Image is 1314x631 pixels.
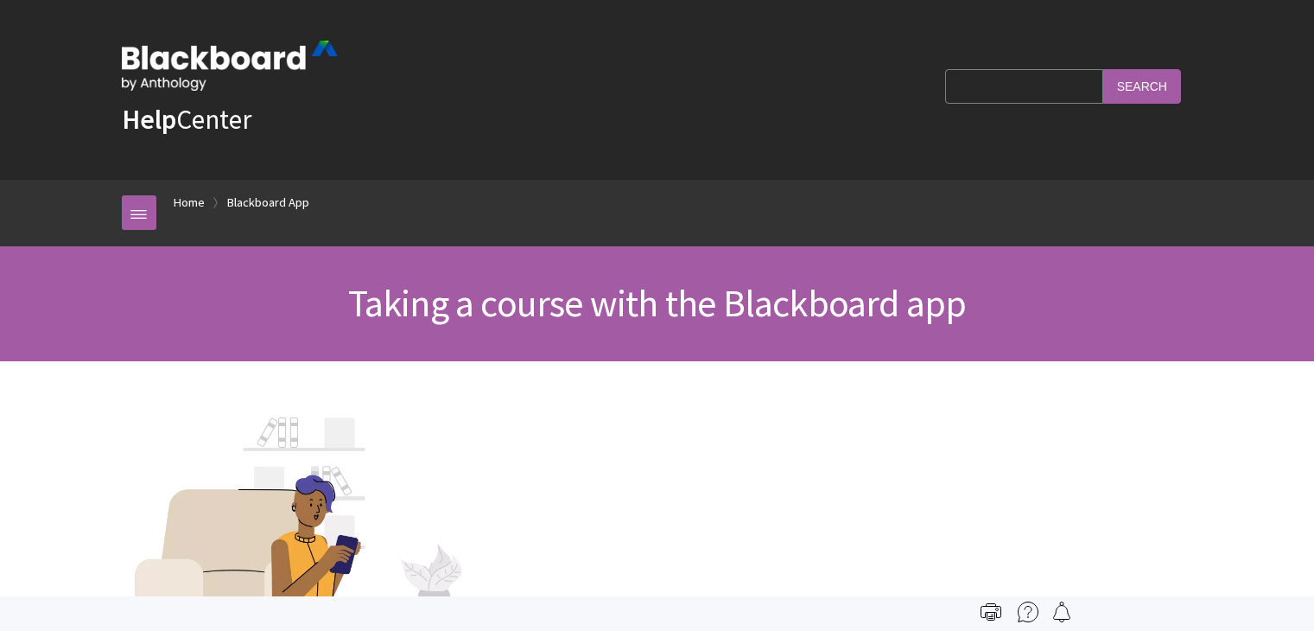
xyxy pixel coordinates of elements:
a: Home [174,192,205,214]
img: Print [981,602,1001,622]
strong: Help [122,102,176,137]
a: HelpCenter [122,102,251,137]
img: Blackboard by Anthology [122,41,338,91]
a: Blackboard App [227,192,309,214]
img: More help [1018,602,1038,622]
span: Taking a course with the Blackboard app [348,279,967,327]
img: Follow this page [1051,602,1072,622]
input: Search [1103,69,1181,103]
